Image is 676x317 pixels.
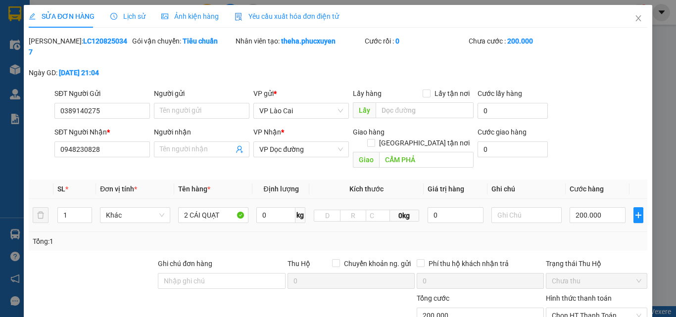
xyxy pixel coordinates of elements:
[59,69,99,77] b: [DATE] 21:04
[468,36,570,46] div: Chưa cước :
[236,36,363,46] div: Nhân viên tạo:
[625,5,652,33] button: Close
[552,273,641,288] span: Chưa thu
[236,145,243,153] span: user-add
[340,210,367,222] input: R
[29,36,130,57] div: [PERSON_NAME]:
[425,258,513,269] span: Phí thu hộ khách nhận trả
[161,12,219,20] span: Ảnh kiện hàng
[110,12,145,20] span: Lịch sử
[263,185,298,193] span: Định lượng
[353,128,385,136] span: Giao hàng
[353,102,376,118] span: Lấy
[353,90,382,97] span: Lấy hàng
[430,88,473,99] span: Lấy tận nơi
[57,185,65,193] span: SL
[29,13,36,20] span: edit
[235,12,339,20] span: Yêu cầu xuất hóa đơn điện tử
[158,260,212,268] label: Ghi chú đơn hàng
[5,38,99,55] strong: 024 3236 3236 -
[376,102,473,118] input: Dọc đường
[33,207,48,223] button: delete
[154,127,249,137] div: Người nhận
[634,211,643,219] span: plus
[54,127,150,137] div: SĐT Người Nhận
[366,210,389,222] input: C
[259,142,343,157] span: VP Dọc đường
[29,67,130,78] div: Ngày GD:
[183,37,218,45] b: Tiêu chuẩn
[178,207,248,223] input: VD: Bàn, Ghế
[477,128,526,136] label: Cước giao hàng
[178,185,210,193] span: Tên hàng
[634,14,642,22] span: close
[491,207,562,223] input: Ghi Chú
[477,90,522,97] label: Cước lấy hàng
[314,210,340,222] input: D
[379,152,473,168] input: Dọc đường
[546,258,647,269] div: Trạng thái Thu Hộ
[253,88,349,99] div: VP gửi
[235,13,242,21] img: icon
[253,128,281,136] span: VP Nhận
[29,37,127,56] b: LC1208250347
[375,137,473,148] span: [GEOGRAPHIC_DATA] tận nơi
[154,88,249,99] div: Người gửi
[340,258,415,269] span: Chuyển khoản ng. gửi
[287,260,310,268] span: Thu Hộ
[29,12,95,20] span: SỬA ĐƠN HÀNG
[417,294,449,302] span: Tổng cước
[295,207,305,223] span: kg
[9,66,95,92] span: Gửi hàng Hạ Long: Hotline:
[395,37,399,45] b: 0
[158,273,285,289] input: Ghi chú đơn hàng
[33,236,262,247] div: Tổng: 1
[21,46,99,64] strong: 0888 827 827 - 0848 827 827
[349,185,384,193] span: Kích thước
[353,152,379,168] span: Giao
[4,29,99,64] span: Gửi hàng [GEOGRAPHIC_DATA]: Hotline:
[633,207,643,223] button: plus
[487,180,566,199] th: Ghi chú
[427,185,464,193] span: Giá trị hàng
[106,208,164,223] span: Khác
[132,36,234,46] div: Gói vận chuyển:
[110,13,117,20] span: clock-circle
[365,36,466,46] div: Cước rồi :
[477,103,548,119] input: Cước lấy hàng
[570,185,604,193] span: Cước hàng
[10,5,93,26] strong: Công ty TNHH Phúc Xuyên
[100,185,137,193] span: Đơn vị tính
[281,37,336,45] b: theha.phucxuyen
[507,37,532,45] b: 200.000
[477,141,548,157] input: Cước giao hàng
[161,13,168,20] span: picture
[54,88,150,99] div: SĐT Người Gửi
[389,210,419,222] span: 0kg
[546,294,612,302] label: Hình thức thanh toán
[259,103,343,118] span: VP Lào Cai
